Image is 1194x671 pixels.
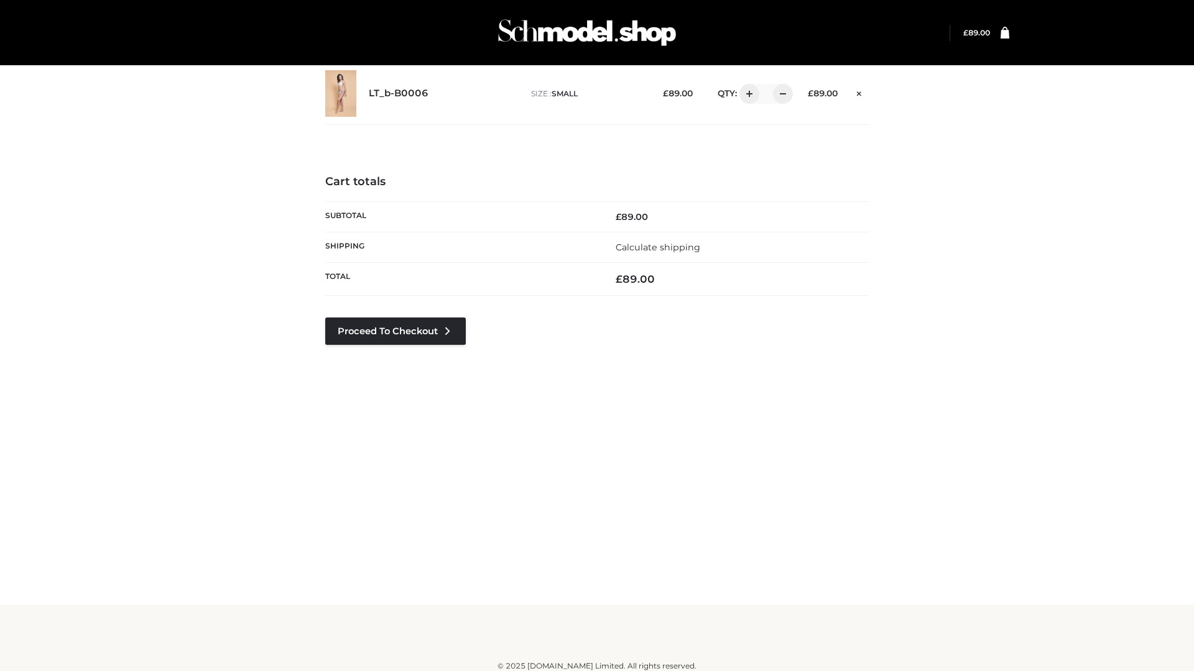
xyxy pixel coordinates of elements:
a: Proceed to Checkout [325,317,466,345]
span: £ [663,88,669,98]
p: size : [531,88,644,99]
a: Calculate shipping [616,242,700,253]
bdi: 89.00 [616,211,648,222]
span: £ [616,273,622,285]
th: Shipping [325,232,597,262]
bdi: 89.00 [663,88,693,98]
img: Schmodel Admin 964 [494,8,680,57]
bdi: 89.00 [808,88,838,98]
a: £89.00 [963,28,990,37]
th: Subtotal [325,201,597,232]
a: Remove this item [850,84,869,100]
div: QTY: [705,84,789,104]
th: Total [325,263,597,296]
a: LT_b-B0006 [369,88,428,99]
span: £ [808,88,813,98]
bdi: 89.00 [616,273,655,285]
span: £ [963,28,968,37]
h4: Cart totals [325,175,869,189]
bdi: 89.00 [963,28,990,37]
span: £ [616,211,621,222]
img: LT_b-B0006 - SMALL [325,70,356,117]
span: SMALL [552,89,578,98]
